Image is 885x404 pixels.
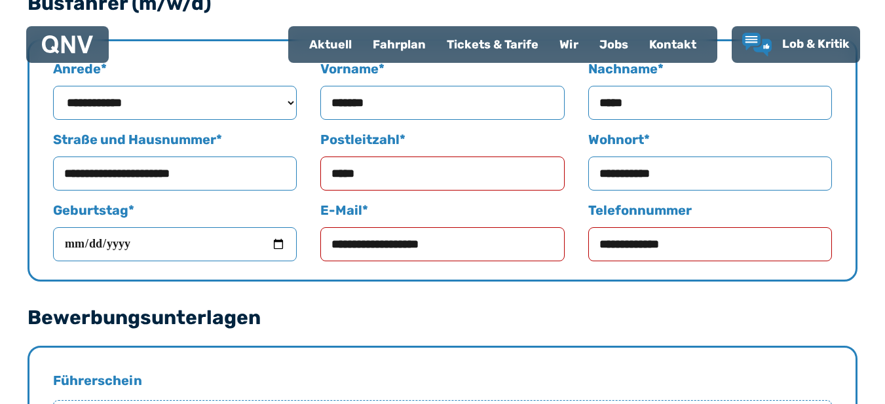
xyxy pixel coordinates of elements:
[588,86,832,120] input: Nachname*
[42,31,93,58] a: QNV Logo
[53,130,297,191] label: Straße und Hausnummer *
[549,28,589,62] a: Wir
[299,28,362,62] a: Aktuell
[436,28,549,62] a: Tickets & Tarife
[42,35,93,54] img: QNV Logo
[589,28,639,62] a: Jobs
[320,130,564,191] label: Postleitzahl *
[28,308,261,327] legend: Bewerbungsunterlagen
[782,37,850,51] span: Lob & Kritik
[320,60,564,120] label: Vorname *
[639,28,707,62] a: Kontakt
[320,156,564,191] input: Postleitzahl*
[320,86,564,120] input: Vorname*
[588,60,832,120] label: Nachname *
[53,201,297,261] label: Geburtstag *
[362,28,436,62] a: Fahrplan
[588,227,832,261] input: Telefonnummer
[53,60,297,120] label: Anrede *
[320,227,564,261] input: E-Mail*
[53,156,297,191] input: Straße und Hausnummer*
[742,33,850,56] a: Lob & Kritik
[53,371,832,390] label: Führerschein
[588,130,832,191] label: Wohnort *
[53,227,297,261] input: Geburtstag*
[320,201,564,261] label: E-Mail *
[588,201,832,261] label: Telefonnummer
[588,156,832,191] input: Wohnort*
[53,86,297,120] select: Anrede*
